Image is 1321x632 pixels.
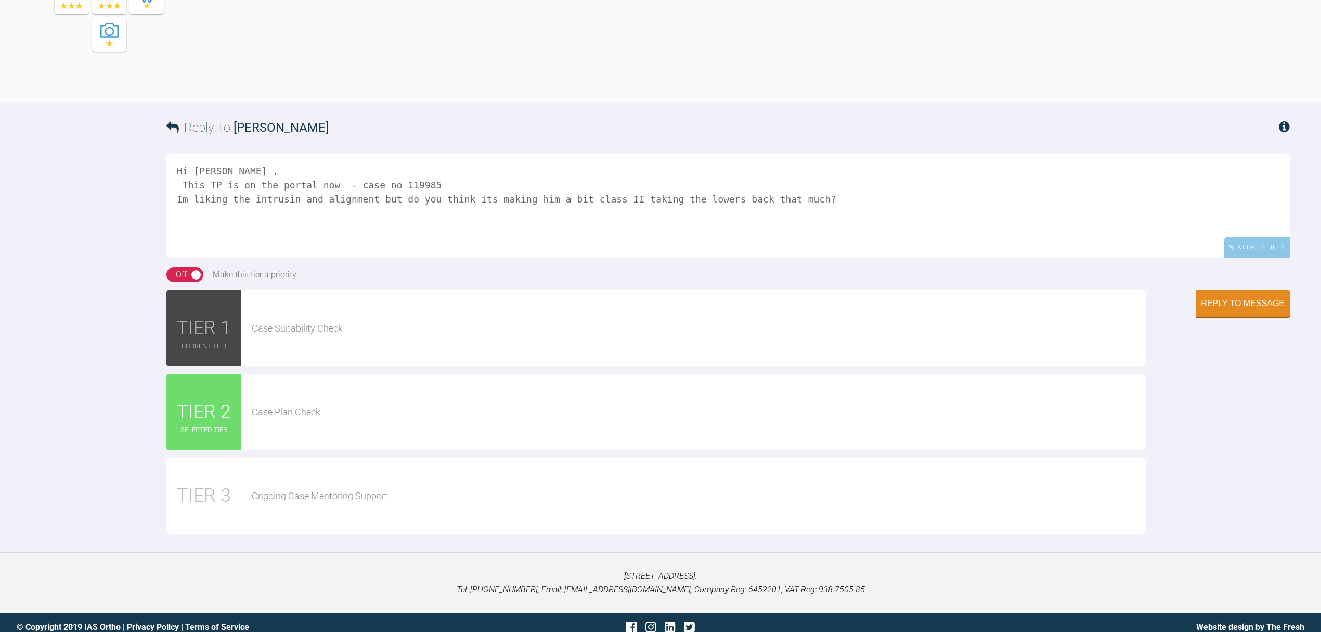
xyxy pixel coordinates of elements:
[1196,622,1304,632] a: Website design by The Fresh
[252,405,1146,420] div: Case Plan Check
[1201,299,1285,308] div: Reply to Message
[177,397,231,427] span: TIER 2
[252,489,1146,504] div: Ongoing Case Mentoring Support
[17,570,1304,596] p: [STREET_ADDRESS]. Tel: [PHONE_NUMBER], Email: [EMAIL_ADDRESS][DOMAIN_NAME], Company Reg: 6452201,...
[252,321,1146,336] div: Case Suitability Check
[166,154,1290,258] textarea: Hi [PERSON_NAME] , This TP is on the portal now - case no 119985 Im liking the intrusin and align...
[176,268,187,282] div: Off
[1196,290,1290,317] button: Reply to Message
[185,622,249,632] a: Terms of Service
[213,268,296,282] div: Make this tier a priority
[166,118,329,137] h3: Reply To
[234,120,329,135] span: [PERSON_NAME]
[177,313,231,344] span: TIER 1
[1224,237,1290,258] div: Attach Files
[177,481,231,511] span: TIER 3
[127,622,179,632] a: Privacy Policy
